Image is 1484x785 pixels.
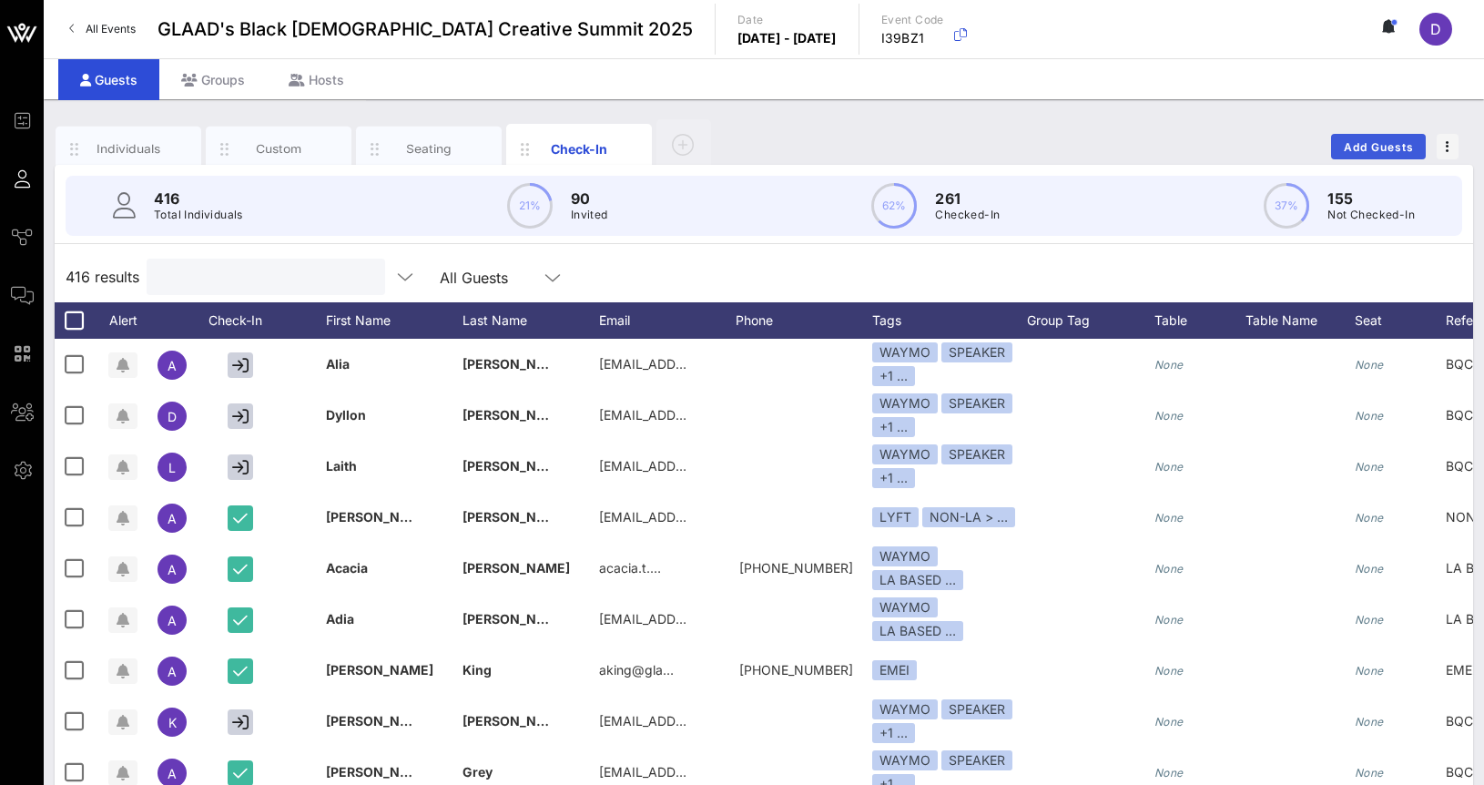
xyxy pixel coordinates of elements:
div: +1 ... [872,417,915,437]
i: None [1355,511,1384,525]
div: Group Tag [1027,302,1154,339]
span: [EMAIL_ADDRESS][DOMAIN_NAME] [599,611,818,627]
i: None [1355,766,1384,780]
div: Seat [1355,302,1446,339]
div: LYFT [872,507,919,527]
span: [PERSON_NAME] [326,509,433,525]
span: [PERSON_NAME] [462,509,570,525]
span: GLAAD's Black [DEMOGRAPHIC_DATA] Creative Summit 2025 [158,15,693,43]
div: First Name [326,302,462,339]
div: Individuals [88,140,169,158]
p: 90 [571,188,608,209]
span: King [462,662,492,678]
span: EMEI [1446,662,1476,678]
div: Alert [100,302,146,339]
div: Groups [159,59,267,100]
span: 416 results [66,266,139,288]
i: None [1154,766,1184,780]
i: None [1154,409,1184,423]
span: [EMAIL_ADDRESS][DOMAIN_NAME] [599,407,818,423]
span: A [168,358,177,373]
div: SPEAKER [941,393,1012,413]
span: Laith [326,458,357,474]
p: aking@gla… [599,645,674,696]
i: None [1355,460,1384,474]
div: Custom [239,140,320,158]
span: [PERSON_NAME] [462,713,570,729]
i: None [1355,562,1384,576]
p: Total Individuals [154,206,243,224]
span: [PERSON_NAME] [462,560,570,576]
div: Email [599,302,736,339]
div: Table [1154,302,1245,339]
span: +12016391615 [739,560,853,576]
span: A [168,562,177,577]
div: Check-In [198,302,290,339]
span: [EMAIL_ADDRESS][DOMAIN_NAME] [599,764,818,780]
div: Tags [872,302,1027,339]
span: L [168,460,176,475]
div: Check-In [539,139,620,158]
span: D [1430,20,1441,38]
i: None [1154,562,1184,576]
i: None [1154,613,1184,627]
div: Guests [58,59,159,100]
div: WAYMO [872,699,938,719]
div: LA BASED … [872,621,963,641]
p: [DATE] - [DATE] [737,29,837,47]
p: I39BZ1 [881,29,944,47]
i: None [1355,664,1384,678]
span: Acacia [326,560,368,576]
div: NON-LA > … [922,507,1015,527]
span: Dyllon [326,407,366,423]
div: WAYMO [872,597,938,617]
div: +1 ... [872,366,915,386]
div: Table Name [1245,302,1355,339]
span: A [168,613,177,628]
p: 155 [1327,188,1415,209]
p: 416 [154,188,243,209]
span: All Events [86,22,136,36]
div: SPEAKER [941,444,1012,464]
span: [EMAIL_ADDRESS][DOMAIN_NAME] [599,356,818,372]
span: [PERSON_NAME] [326,764,433,780]
i: None [1355,358,1384,372]
span: [PERSON_NAME] [462,611,570,627]
div: Phone [736,302,872,339]
i: None [1154,460,1184,474]
span: [PERSON_NAME] [326,713,433,729]
div: WAYMO [872,750,938,770]
p: Event Code [881,11,944,29]
i: None [1154,511,1184,525]
p: Not Checked-In [1327,206,1415,224]
span: Adia [326,611,354,627]
div: All Guests [440,270,508,286]
div: All Guests [429,259,574,295]
div: LA BASED … [872,570,963,590]
div: +1 ... [872,723,915,743]
div: SPEAKER [941,750,1012,770]
span: [PERSON_NAME] [462,356,570,372]
i: None [1355,409,1384,423]
span: [PERSON_NAME] [462,407,570,423]
span: A [168,511,177,526]
p: Date [737,11,837,29]
span: Add Guests [1343,140,1415,154]
i: None [1355,715,1384,729]
div: WAYMO [872,342,938,362]
i: None [1355,613,1384,627]
div: WAYMO [872,444,938,464]
span: Alia [326,356,350,372]
div: WAYMO [872,546,938,566]
p: Checked-In [935,206,1000,224]
div: WAYMO [872,393,938,413]
div: SPEAKER [941,342,1012,362]
div: SPEAKER [941,699,1012,719]
div: EMEI [872,660,917,680]
p: Invited [571,206,608,224]
span: [PERSON_NAME] [462,458,570,474]
i: None [1154,715,1184,729]
p: acacia.t.… [599,543,661,594]
p: 261 [935,188,1000,209]
span: Grey [462,764,493,780]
